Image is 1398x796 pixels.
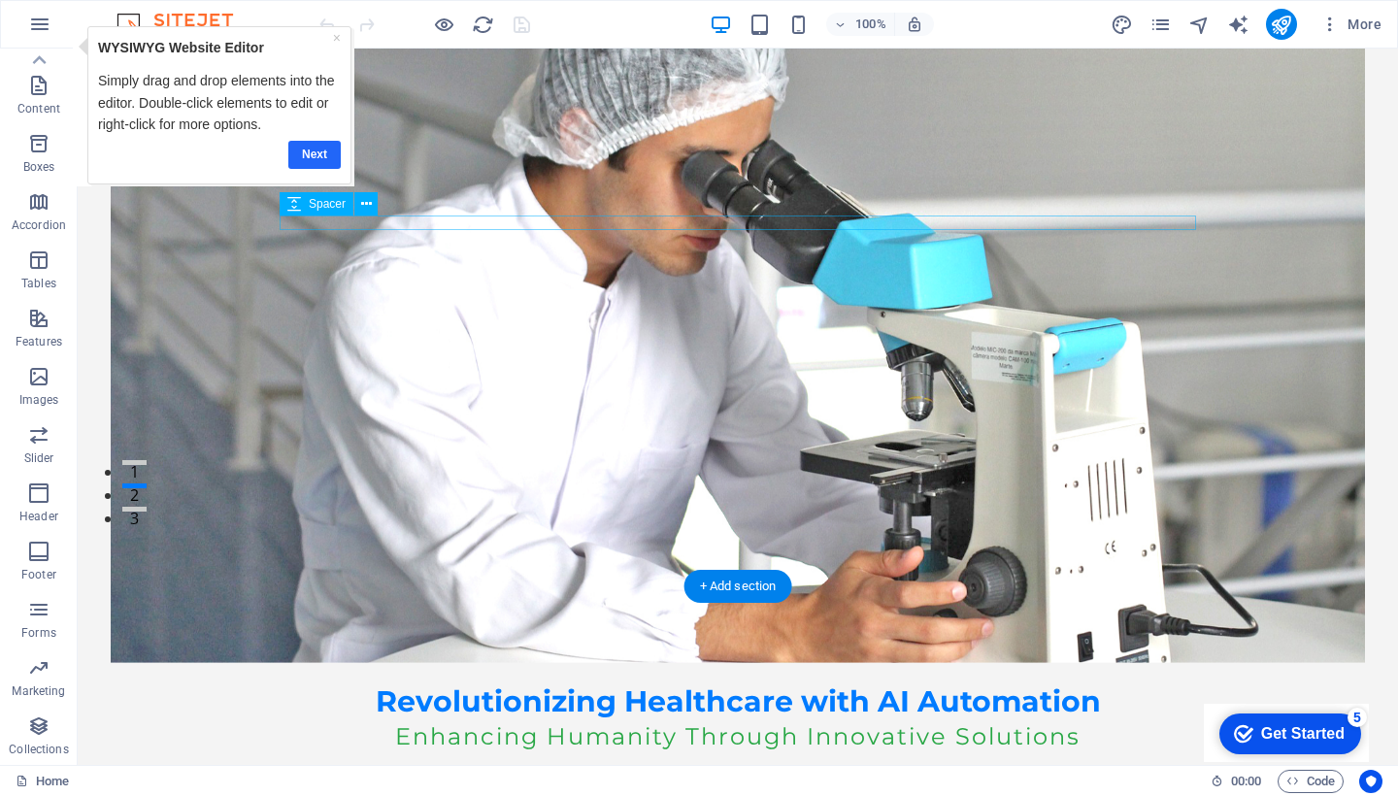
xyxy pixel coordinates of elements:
[144,4,163,23] div: 5
[684,570,792,603] div: + Add section
[16,10,157,50] div: Get Started 5 items remaining, 0% complete
[1149,13,1173,36] button: pages
[45,412,69,416] button: 1
[1286,770,1335,793] span: Code
[12,217,66,233] p: Accordion
[1227,13,1250,36] button: text_generator
[9,742,68,757] p: Collections
[23,159,55,175] p: Boxes
[16,770,69,793] a: Click to cancel selection. Double-click to open Pages
[471,13,494,36] button: reload
[1111,14,1133,36] i: Design (Ctrl+Alt+Y)
[1359,770,1382,793] button: Usercentrics
[432,13,455,36] button: Click here to leave preview mode and continue editing
[17,101,60,116] p: Content
[19,392,59,408] p: Images
[25,44,268,109] p: Simply drag and drop elements into the editor. Double-click elements to edit or right-click for m...
[1266,9,1297,40] button: publish
[21,276,56,291] p: Tables
[112,13,257,36] img: Editor Logo
[24,450,54,466] p: Slider
[19,509,58,524] p: Header
[1245,774,1248,788] span: :
[1188,13,1212,36] button: navigator
[855,13,886,36] h6: 100%
[1278,770,1344,793] button: Code
[906,16,923,33] i: On resize automatically adjust zoom level to fit chosen device.
[260,1,268,22] div: Close tooltip
[57,21,141,39] div: Get Started
[826,13,895,36] button: 100%
[216,115,268,143] a: Next
[21,625,56,641] p: Forms
[472,14,494,36] i: Reload page
[1231,770,1261,793] span: 00 00
[1313,9,1389,40] button: More
[1111,13,1134,36] button: design
[25,14,191,29] strong: WYSIWYG Website Editor
[16,334,62,349] p: Features
[12,683,65,699] p: Marketing
[45,435,69,440] button: 2
[45,458,69,463] button: 3
[309,198,346,210] span: Spacer
[1320,15,1381,34] span: More
[1227,14,1249,36] i: AI Writer
[21,567,56,582] p: Footer
[260,4,268,19] a: ×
